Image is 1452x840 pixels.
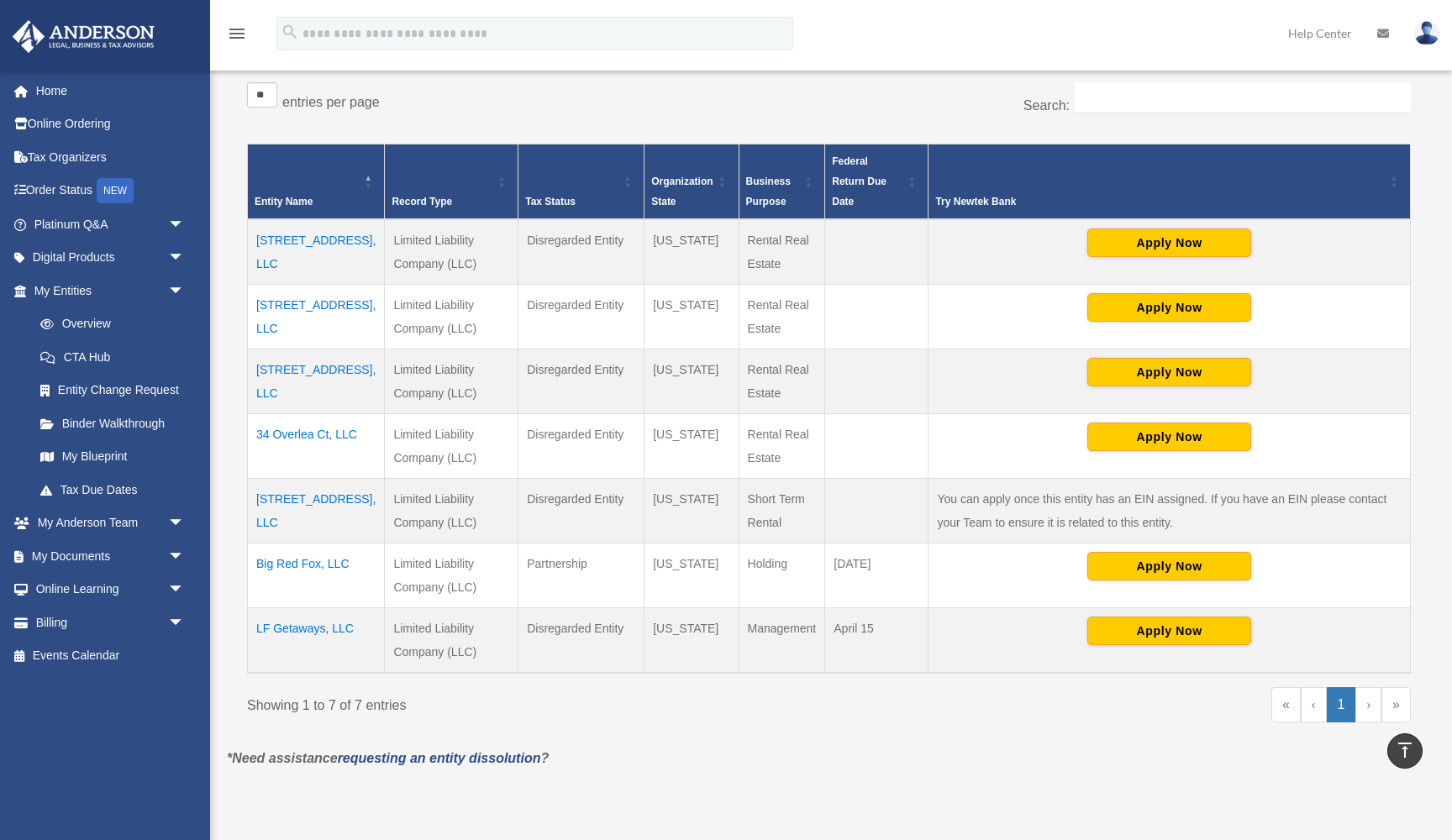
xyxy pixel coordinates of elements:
span: arrow_drop_down [168,507,202,541]
span: arrow_drop_down [168,207,202,242]
td: Limited Liability Company (LLC) [385,608,518,674]
a: Tax Organizers [12,140,210,174]
td: Holding [739,543,825,608]
span: arrow_drop_down [168,606,202,640]
td: Limited Liability Company (LLC) [385,349,518,414]
img: User Pic [1414,21,1439,45]
th: Tax Status: Activate to sort [518,144,644,220]
td: You can apply once this entity has an EIN assigned. If you have an EIN please contact your Team t... [929,479,1411,543]
span: arrow_drop_down [168,241,202,276]
i: menu [227,24,247,44]
a: First [1271,687,1301,722]
i: vertical_align_top [1395,740,1415,760]
a: Online Learningarrow_drop_down [12,573,210,606]
a: Events Calendar [12,639,210,673]
span: Business Purpose [746,176,791,207]
td: [DATE] [825,543,929,608]
span: Tax Status [525,196,576,207]
td: Limited Liability Company (LLC) [385,479,518,543]
span: Entity Name [255,196,313,207]
a: Platinum Q&Aarrow_drop_down [12,207,210,241]
td: Rental Real Estate [739,414,825,479]
a: My Blueprint [24,440,202,474]
a: Billingarrow_drop_down [12,606,210,639]
a: 1 [1327,687,1356,722]
td: [STREET_ADDRESS], LLC [248,479,385,543]
span: Record Type [392,196,452,207]
i: search [281,23,299,41]
span: Federal Return Due Date [832,155,886,207]
a: Previous [1301,687,1327,722]
th: Record Type: Activate to sort [385,144,518,220]
label: entries per page [282,95,380,109]
td: Disregarded Entity [518,479,644,543]
a: Digital Productsarrow_drop_down [12,241,210,275]
a: Last [1381,687,1411,722]
td: LF Getaways, LLC [248,608,385,674]
a: Online Ordering [12,108,210,141]
td: Disregarded Entity [518,349,644,414]
td: Rental Real Estate [739,219,825,285]
td: Partnership [518,543,644,608]
td: Management [739,608,825,674]
td: Limited Liability Company (LLC) [385,543,518,608]
th: Federal Return Due Date: Activate to sort [825,144,929,220]
a: Home [12,74,210,108]
button: Apply Now [1087,293,1251,322]
td: [US_STATE] [644,285,739,349]
td: [STREET_ADDRESS], LLC [248,285,385,349]
a: Tax Due Dates [24,473,202,507]
th: Try Newtek Bank : Activate to sort [929,144,1411,220]
td: Limited Liability Company (LLC) [385,285,518,349]
td: Big Red Fox, LLC [248,543,385,608]
td: Disregarded Entity [518,219,644,285]
span: arrow_drop_down [168,539,202,574]
div: Showing 1 to 7 of 7 entries [247,687,817,717]
td: Limited Liability Company (LLC) [385,414,518,479]
td: Rental Real Estate [739,349,825,414]
span: arrow_drop_down [168,274,202,308]
a: My Entitiesarrow_drop_down [12,274,202,307]
a: vertical_align_top [1387,733,1423,769]
span: Organization State [651,176,713,207]
button: Apply Now [1087,423,1251,451]
td: [STREET_ADDRESS], LLC [248,349,385,414]
a: Entity Change Request [24,374,202,407]
th: Organization State: Activate to sort [644,144,739,220]
td: Disregarded Entity [518,414,644,479]
a: requesting an entity dissolution [338,751,541,765]
a: CTA Hub [24,340,202,374]
td: [US_STATE] [644,414,739,479]
td: 34 Overlea Ct, LLC [248,414,385,479]
td: Short Term Rental [739,479,825,543]
td: [US_STATE] [644,543,739,608]
button: Apply Now [1087,617,1251,645]
a: My Anderson Teamarrow_drop_down [12,507,210,540]
td: [US_STATE] [644,479,739,543]
label: Search: [1023,98,1070,113]
em: *Need assistance ? [227,751,549,765]
td: Limited Liability Company (LLC) [385,219,518,285]
a: Binder Walkthrough [24,407,202,440]
button: Apply Now [1087,228,1251,257]
button: Apply Now [1087,358,1251,386]
a: Next [1355,687,1381,722]
a: Overview [24,307,193,341]
a: My Documentsarrow_drop_down [12,539,210,573]
th: Entity Name: Activate to invert sorting [248,144,385,220]
span: arrow_drop_down [168,573,202,607]
td: [US_STATE] [644,219,739,285]
td: [US_STATE] [644,608,739,674]
a: menu [227,29,247,44]
a: Order StatusNEW [12,174,210,208]
div: Try Newtek Bank [935,192,1385,212]
button: Apply Now [1087,552,1251,580]
div: NEW [97,178,134,203]
img: Anderson Advisors Platinum Portal [8,20,160,53]
td: [US_STATE] [644,349,739,414]
td: April 15 [825,608,929,674]
td: Disregarded Entity [518,285,644,349]
td: Rental Real Estate [739,285,825,349]
th: Business Purpose: Activate to sort [739,144,825,220]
